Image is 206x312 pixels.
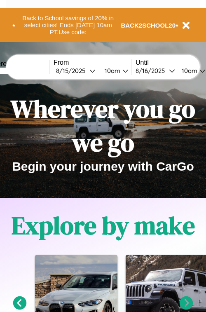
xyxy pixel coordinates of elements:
h1: Explore by make [12,209,195,242]
button: 8/15/2025 [54,66,98,75]
div: 8 / 15 / 2025 [56,67,89,75]
label: From [54,59,131,66]
div: 10am [178,67,199,75]
button: 10am [98,66,131,75]
div: 10am [101,67,122,75]
b: BACK2SCHOOL20 [121,22,176,29]
div: 8 / 16 / 2025 [136,67,169,75]
button: Back to School savings of 20% in select cities! Ends [DATE] 10am PT.Use code: [15,12,121,38]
